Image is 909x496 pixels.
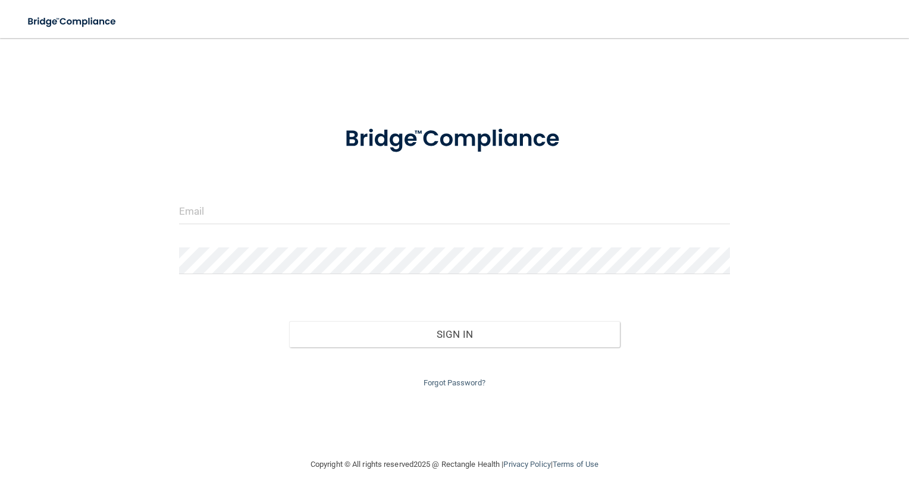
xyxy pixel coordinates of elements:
[553,460,598,469] a: Terms of Use
[237,445,672,484] div: Copyright © All rights reserved 2025 @ Rectangle Health | |
[18,10,127,34] img: bridge_compliance_login_screen.278c3ca4.svg
[503,460,550,469] a: Privacy Policy
[289,321,620,347] button: Sign In
[179,197,731,224] input: Email
[424,378,485,387] a: Forgot Password?
[321,109,588,169] img: bridge_compliance_login_screen.278c3ca4.svg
